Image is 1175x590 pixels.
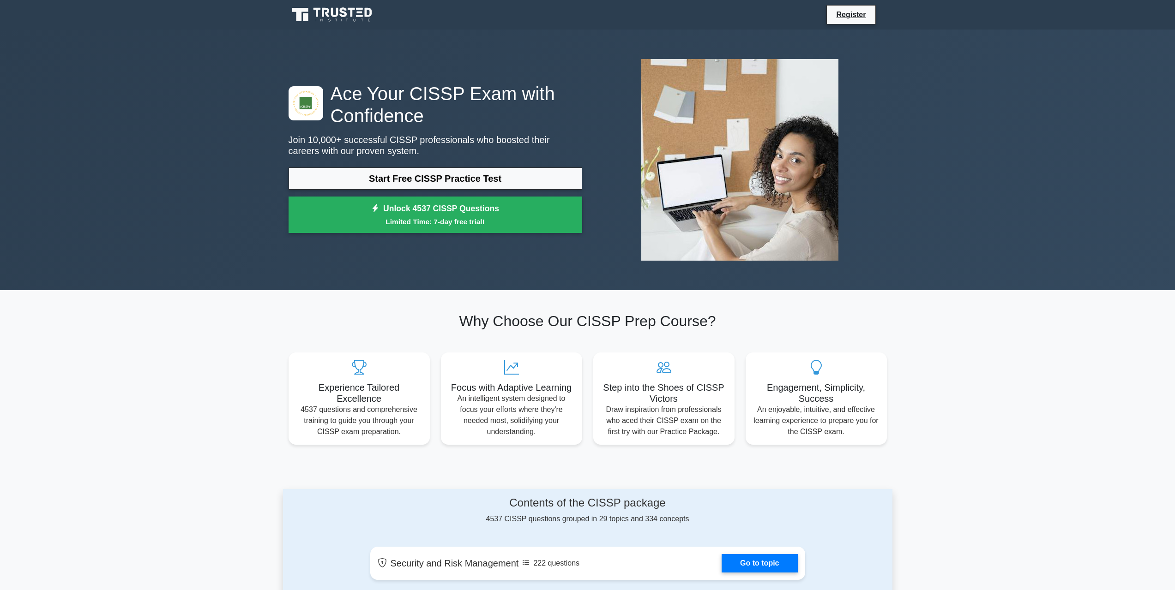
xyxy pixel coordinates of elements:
h5: Focus with Adaptive Learning [448,382,575,393]
p: Draw inspiration from professionals who aced their CISSP exam on the first try with our Practice ... [601,404,727,437]
p: 4537 questions and comprehensive training to guide you through your CISSP exam preparation. [296,404,422,437]
p: An intelligent system designed to focus your efforts where they're needed most, solidifying your ... [448,393,575,437]
a: Register [831,9,871,20]
div: 4537 CISSP questions grouped in 29 topics and 334 concepts [370,496,805,524]
a: Unlock 4537 CISSP QuestionsLimited Time: 7-day free trial! [289,197,582,233]
p: An enjoyable, intuitive, and effective learning experience to prepare you for the CISSP exam. [753,404,880,437]
h5: Step into the Shoes of CISSP Victors [601,382,727,404]
h4: Contents of the CISSP package [370,496,805,510]
a: Start Free CISSP Practice Test [289,167,582,190]
h1: Ace Your CISSP Exam with Confidence [289,83,582,127]
h5: Experience Tailored Excellence [296,382,422,404]
a: Go to topic [722,554,797,572]
small: Limited Time: 7-day free trial! [300,216,571,227]
p: Join 10,000+ successful CISSP professionals who boosted their careers with our proven system. [289,134,582,156]
h5: Engagement, Simplicity, Success [753,382,880,404]
h2: Why Choose Our CISSP Prep Course? [289,312,887,330]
